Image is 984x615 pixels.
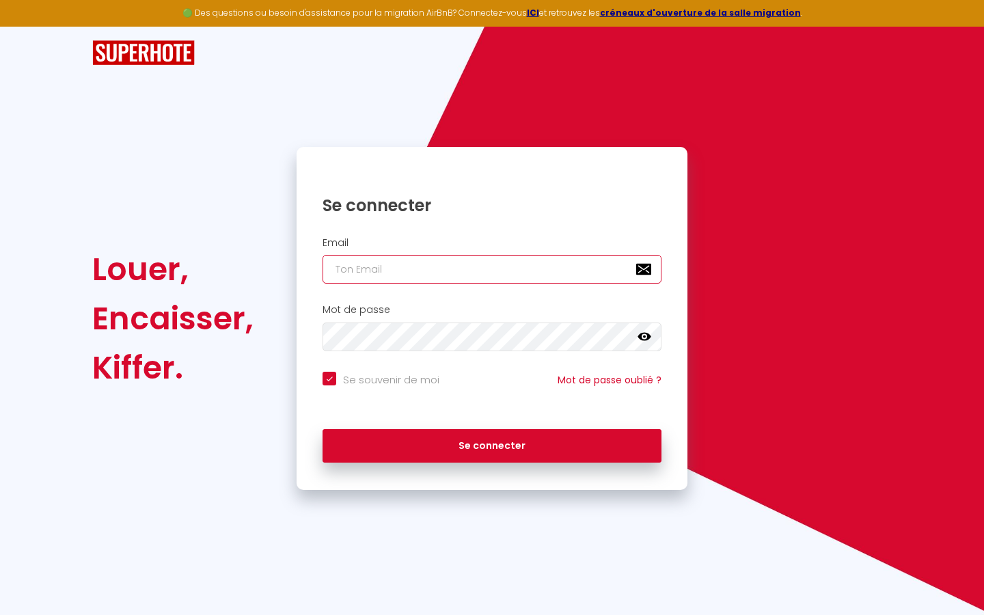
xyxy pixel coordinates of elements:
[323,195,661,216] h1: Se connecter
[323,429,661,463] button: Se connecter
[323,255,661,284] input: Ton Email
[600,7,801,18] a: créneaux d'ouverture de la salle migration
[92,343,254,392] div: Kiffer.
[558,373,661,387] a: Mot de passe oublié ?
[323,237,661,249] h2: Email
[92,245,254,294] div: Louer,
[323,304,661,316] h2: Mot de passe
[92,294,254,343] div: Encaisser,
[527,7,539,18] a: ICI
[92,40,195,66] img: SuperHote logo
[11,5,52,46] button: Ouvrir le widget de chat LiveChat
